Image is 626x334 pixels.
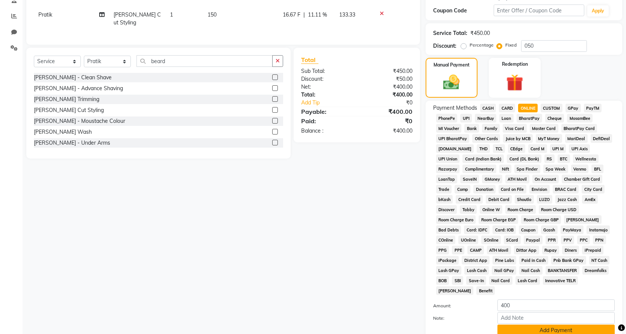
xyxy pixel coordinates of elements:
[543,276,578,285] span: Innovative TELR
[591,134,612,143] span: DefiDeal
[436,246,449,254] span: PPG
[436,185,452,193] span: Trade
[296,127,357,135] div: Balance :
[436,205,457,214] span: Discover
[561,236,574,244] span: PPV
[482,124,500,133] span: Family
[38,11,52,18] span: Pratik
[438,73,465,92] img: _cash.svg
[499,104,515,112] span: CARD
[464,225,490,234] span: Card: IDFC
[296,75,357,83] div: Discount:
[34,95,99,103] div: [PERSON_NAME] Trimming
[573,154,599,163] span: Wellnessta
[436,266,462,275] span: Lash GPay
[283,11,300,19] span: 16.67 F
[499,165,511,173] span: Nift
[34,117,125,125] div: [PERSON_NAME] - Moustache Colour
[303,11,305,19] span: |
[476,286,495,295] span: Benefit
[543,165,568,173] span: Spa Week
[508,144,525,153] span: CEdge
[462,165,496,173] span: Complimentary
[477,144,490,153] span: THD
[492,266,516,275] span: Nail GPay
[427,302,492,309] label: Amount:
[482,175,502,183] span: GMoney
[464,266,489,275] span: Lash Cash
[519,225,538,234] span: Coupon
[436,215,476,224] span: Room Charge Euro
[470,29,490,37] div: ₹450.00
[481,236,501,244] span: SOnline
[553,185,579,193] span: BRAC Card
[427,315,492,322] label: Note:
[467,246,484,254] span: CAMP
[582,195,598,204] span: AmEx
[528,144,547,153] span: Card M
[515,195,534,204] span: Shoutlo
[136,55,273,67] input: Search or Scan
[514,246,539,254] span: Dittor App
[480,205,502,214] span: Online W
[458,236,478,244] span: UOnline
[565,134,588,143] span: MariDeal
[493,225,516,234] span: Card: IOB
[208,11,217,18] span: 150
[357,107,418,116] div: ₹400.00
[479,215,518,224] span: Room Charge EGP
[504,236,521,244] span: SCard
[502,61,528,68] label: Redemption
[436,225,461,234] span: Bad Debts
[505,175,529,183] span: ATH Movil
[460,205,477,214] span: Tabby
[497,299,615,311] input: Amount
[436,154,460,163] span: UPI Union
[561,124,597,133] span: BharatPay Card
[34,85,123,92] div: [PERSON_NAME] - Advance Shaving
[589,256,610,264] span: NT Cash
[561,225,584,234] span: PayMaya
[501,72,529,93] img: _gift.svg
[518,104,538,112] span: ONLINE
[494,5,585,16] input: Enter Offer / Coupon Code
[584,104,602,112] span: PayTM
[582,185,605,193] span: City Card
[34,139,110,147] div: [PERSON_NAME] - Under Arms
[357,116,418,125] div: ₹0
[308,11,327,19] span: 11.11 %
[564,215,602,224] span: [PERSON_NAME]
[489,276,512,285] span: Nail Card
[34,128,92,136] div: [PERSON_NAME] Wash
[480,104,496,112] span: CASH
[434,62,470,68] label: Manual Payment
[497,312,615,324] input: Add Note
[436,256,459,264] span: iPackage
[571,165,589,173] span: Venmo
[436,195,453,204] span: bKash
[541,104,562,112] span: CUSTOM
[529,185,550,193] span: Envision
[475,114,496,122] span: NearBuy
[436,124,462,133] span: MI Voucher
[436,144,474,153] span: [DOMAIN_NAME]
[452,246,464,254] span: PPE
[546,266,579,275] span: BANKTANSFER
[466,276,486,285] span: Save-In
[493,256,516,264] span: Pine Labs
[296,116,357,125] div: Paid:
[562,175,603,183] span: Chamber Gift Card
[455,185,470,193] span: Comp
[357,91,418,99] div: ₹400.00
[470,42,494,48] label: Percentage
[530,124,558,133] span: Master Card
[436,276,449,285] span: BOB
[517,114,542,122] span: BharatPay
[591,165,603,173] span: BFL
[452,276,463,285] span: SBI
[545,114,564,122] span: Cheque
[505,42,517,48] label: Fixed
[436,165,460,173] span: Razorpay
[296,67,357,75] div: Sub Total:
[460,114,472,122] span: UPI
